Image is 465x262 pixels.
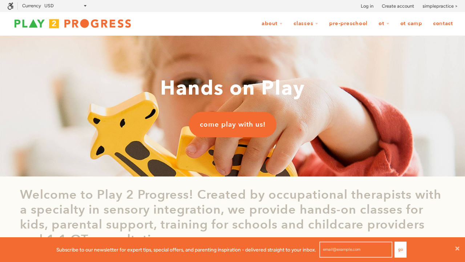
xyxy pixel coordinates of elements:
a: Contact [428,17,458,31]
a: About [257,17,287,31]
button: Go [395,242,407,258]
a: simplepractice > [422,3,458,10]
span: come play with us! [200,120,266,129]
a: come play with us! [189,112,276,137]
a: Create account [382,3,414,10]
p: Subscribe to our newsletter for expert tips, special offers, and parenting inspiration - delivere... [56,246,316,254]
p: Welcome to Play 2 Progress! Created by occupational therapists with a specialty in sensory integr... [20,187,445,247]
a: OT [374,17,394,31]
a: Pre-Preschool [324,17,372,31]
a: OT Camp [396,17,427,31]
input: email@example.com [319,242,392,258]
img: Play2Progress logo [7,16,138,31]
a: Classes [289,17,323,31]
label: Currency [22,3,41,8]
a: Log in [361,3,373,10]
